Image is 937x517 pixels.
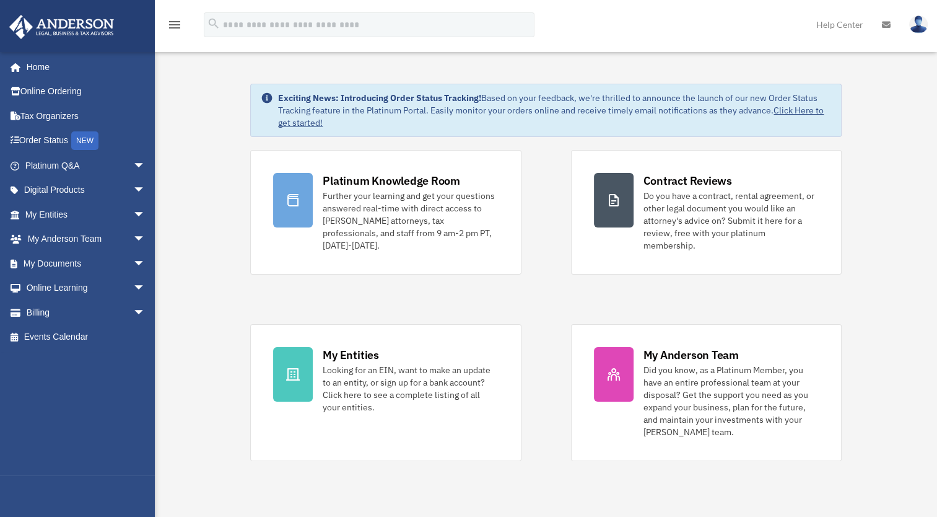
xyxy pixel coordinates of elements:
strong: Exciting News: Introducing Order Status Tracking! [278,92,481,104]
div: Did you know, as a Platinum Member, you have an entire professional team at your disposal? Get th... [643,364,819,438]
span: arrow_drop_down [133,202,158,228]
i: menu [167,17,182,32]
div: Looking for an EIN, want to make an update to an entity, or sign up for a bank account? Click her... [323,364,498,413]
a: Online Learningarrow_drop_down [9,276,164,301]
a: My Entities Looking for an EIN, want to make an update to an entity, or sign up for a bank accoun... [250,324,521,461]
div: Based on your feedback, we're thrilled to announce the launch of our new Order Status Tracking fe... [278,92,830,129]
span: arrow_drop_down [133,276,158,301]
a: menu [167,22,182,32]
a: Click Here to get started! [278,105,824,128]
img: User Pic [909,15,928,33]
i: search [207,17,220,30]
a: Tax Organizers [9,104,164,128]
div: Platinum Knowledge Room [323,173,460,188]
a: My Anderson Teamarrow_drop_down [9,227,164,252]
span: arrow_drop_down [133,178,158,203]
a: Platinum Q&Aarrow_drop_down [9,153,164,178]
div: Contract Reviews [643,173,732,188]
div: My Entities [323,347,378,363]
a: Digital Productsarrow_drop_down [9,178,164,203]
span: arrow_drop_down [133,251,158,276]
a: Events Calendar [9,325,164,350]
span: arrow_drop_down [133,153,158,179]
span: arrow_drop_down [133,227,158,252]
div: Do you have a contract, rental agreement, or other legal document you would like an attorney's ad... [643,190,819,252]
a: My Anderson Team Did you know, as a Platinum Member, you have an entire professional team at your... [571,324,842,461]
div: Further your learning and get your questions answered real-time with direct access to [PERSON_NAM... [323,190,498,252]
a: Platinum Knowledge Room Further your learning and get your questions answered real-time with dire... [250,150,521,275]
div: My Anderson Team [643,347,739,363]
a: Billingarrow_drop_down [9,300,164,325]
a: Home [9,55,158,79]
img: Anderson Advisors Platinum Portal [6,15,118,39]
a: My Entitiesarrow_drop_down [9,202,164,227]
a: Order StatusNEW [9,128,164,154]
a: Contract Reviews Do you have a contract, rental agreement, or other legal document you would like... [571,150,842,275]
a: Online Ordering [9,79,164,104]
a: My Documentsarrow_drop_down [9,251,164,276]
span: arrow_drop_down [133,300,158,325]
div: NEW [71,131,98,150]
